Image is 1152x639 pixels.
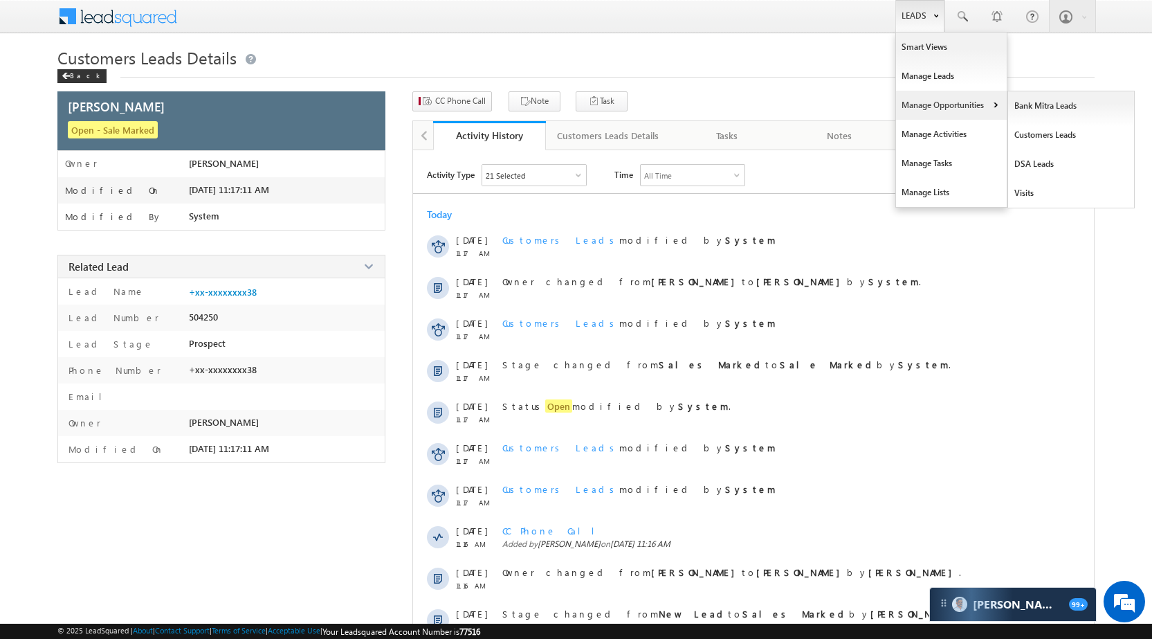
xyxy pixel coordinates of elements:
[870,608,961,620] strong: [PERSON_NAME]
[68,98,165,115] span: [PERSON_NAME]
[456,623,497,631] span: 11:16 AM
[456,400,487,412] span: [DATE]
[502,399,731,413] span: Status modified by .
[227,7,260,40] div: Minimize live chat window
[189,312,218,323] span: 504250
[189,443,269,454] span: [DATE] 11:17:11 AM
[896,33,1007,62] a: Smart Views
[671,121,784,150] a: Tasks
[502,317,776,329] span: modified by
[65,390,113,402] label: Email
[189,158,259,169] span: [PERSON_NAME]
[435,95,486,107] span: CC Phone Call
[65,312,159,323] label: Lead Number
[898,359,949,370] strong: System
[896,120,1007,149] a: Manage Activities
[725,442,776,453] strong: System
[1008,120,1135,150] a: Customers Leads
[502,234,776,246] span: modified by
[678,400,729,412] strong: System
[725,234,776,246] strong: System
[72,73,232,91] div: Chat with us now
[456,498,497,507] span: 11:17 AM
[659,359,765,370] strong: Sales Marked
[322,627,480,637] span: Your Leadsquared Account Number is
[1008,150,1135,179] a: DSA Leads
[68,121,158,138] span: Open - Sale Marked
[65,443,164,455] label: Modified On
[557,127,659,144] div: Customers Leads Details
[576,91,628,111] button: Task
[502,359,951,370] span: Stage changed from to by .
[65,364,161,376] label: Phone Number
[725,483,776,495] strong: System
[780,359,877,370] strong: Sale Marked
[68,260,129,273] span: Related Lead
[502,483,776,495] span: modified by
[868,276,919,287] strong: System
[502,483,619,495] span: Customers Leads
[546,121,671,150] a: Customers Leads Details
[502,317,619,329] span: Customers Leads
[456,332,497,341] span: 11:17 AM
[65,285,145,297] label: Lead Name
[502,234,619,246] span: Customers Leads
[188,426,251,445] em: Start Chat
[929,587,1097,622] div: carter-dragCarter[PERSON_NAME]99+
[427,164,475,185] span: Activity Type
[502,539,1036,549] span: Added by on
[189,287,257,298] a: +xx-xxxxxxxx38
[538,539,601,549] span: [PERSON_NAME]
[456,457,497,465] span: 11:17 AM
[456,442,487,453] span: [DATE]
[456,291,497,299] span: 11:17 AM
[444,129,536,142] div: Activity History
[896,91,1007,120] a: Manage Opportunities
[502,276,921,287] span: Owner changed from to by .
[57,69,107,83] div: Back
[456,540,497,548] span: 11:16 AM
[1069,598,1088,611] span: 99+
[502,608,963,620] span: Stage changed from to by .
[742,608,849,620] strong: Sales Marked
[189,210,219,222] span: System
[1008,179,1135,208] a: Visits
[1008,91,1135,120] a: Bank Mitra Leads
[682,127,771,144] div: Tasks
[133,626,153,635] a: About
[268,626,320,635] a: Acceptable Use
[456,483,487,495] span: [DATE]
[456,415,497,424] span: 11:17 AM
[614,164,633,185] span: Time
[18,128,253,415] textarea: Type your message and hit 'Enter'
[502,442,776,453] span: modified by
[896,62,1007,91] a: Manage Leads
[65,158,98,169] label: Owner
[795,127,884,144] div: Notes
[509,91,560,111] button: Note
[502,566,961,578] span: Owner changed from to by .
[456,276,487,287] span: [DATE]
[651,276,742,287] strong: [PERSON_NAME]
[486,171,525,180] div: 21 Selected
[651,566,742,578] strong: [PERSON_NAME]
[868,566,959,578] strong: [PERSON_NAME]
[756,566,847,578] strong: [PERSON_NAME]
[482,165,586,186] div: Owner Changed,Status Changed,Stage Changed,Source Changed,Notes & 16 more..
[456,249,497,258] span: 11:17 AM
[502,525,605,537] span: CC Phone Call
[659,608,728,620] strong: New Lead
[57,46,237,69] span: Customers Leads Details
[65,338,154,350] label: Lead Stage
[756,276,847,287] strong: [PERSON_NAME]
[427,208,472,221] div: Today
[456,234,487,246] span: [DATE]
[456,317,487,329] span: [DATE]
[456,608,487,620] span: [DATE]
[545,399,572,413] span: Open
[65,417,101,429] label: Owner
[456,525,487,537] span: [DATE]
[433,121,546,150] a: Activity History
[610,539,670,549] span: [DATE] 11:16 AM
[459,627,480,637] span: 77516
